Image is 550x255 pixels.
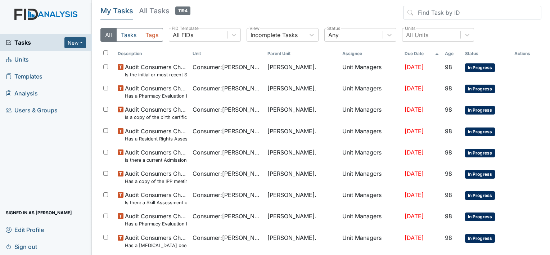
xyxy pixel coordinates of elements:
[6,224,44,235] span: Edit Profile
[6,71,42,82] span: Templates
[6,207,72,218] span: Signed in as [PERSON_NAME]
[125,191,187,206] span: Audit Consumers Charts Is there a Skill Assessment completed and updated yearly (no more than one...
[6,105,58,116] span: Users & Groups
[100,28,163,42] div: Type filter
[125,233,187,249] span: Audit Consumers Charts Has a colonoscopy been completed for all males and females over 50 or is t...
[405,170,424,177] span: [DATE]
[511,48,541,60] th: Actions
[465,127,495,136] span: In Progress
[267,233,316,242] span: [PERSON_NAME].
[125,199,187,206] small: Is there a Skill Assessment completed and updated yearly (no more than one year old)
[465,149,495,157] span: In Progress
[64,37,86,48] button: New
[462,48,511,60] th: Toggle SortBy
[405,127,424,135] span: [DATE]
[465,85,495,93] span: In Progress
[405,234,424,241] span: [DATE]
[445,234,452,241] span: 98
[125,71,187,78] small: Is the initial or most recent Social Evaluation in the chart?
[339,145,402,166] td: Unit Managers
[445,149,452,156] span: 98
[465,191,495,200] span: In Progress
[125,212,187,227] span: Audit Consumers Charts Has a Pharmacy Evaluation been completed quarterly?
[267,212,316,220] span: [PERSON_NAME].
[405,149,424,156] span: [DATE]
[339,60,402,81] td: Unit Managers
[190,48,265,60] th: Toggle SortBy
[445,212,452,220] span: 98
[465,234,495,243] span: In Progress
[339,48,402,60] th: Assignee
[402,48,442,60] th: Toggle SortBy
[339,124,402,145] td: Unit Managers
[251,31,298,39] div: Incomplete Tasks
[442,48,462,60] th: Toggle SortBy
[100,28,117,42] button: All
[445,191,452,198] span: 98
[445,127,452,135] span: 98
[267,169,316,178] span: [PERSON_NAME].
[445,170,452,177] span: 98
[193,127,262,135] span: Consumer : [PERSON_NAME]
[445,85,452,92] span: 98
[125,157,187,164] small: Is there a current Admission Agreement ([DATE])?
[445,106,452,113] span: 98
[6,38,64,47] a: Tasks
[267,191,316,199] span: [PERSON_NAME].
[116,28,141,42] button: Tasks
[267,148,316,157] span: [PERSON_NAME].
[125,127,187,142] span: Audit Consumers Charts Has a Resident Rights Assessment form been completed (18 years or older)?
[115,48,190,60] th: Toggle SortBy
[125,242,187,249] small: Has a [MEDICAL_DATA] been completed for all [DEMOGRAPHIC_DATA] and [DEMOGRAPHIC_DATA] over 50 or ...
[125,93,187,99] small: Has a Pharmacy Evaluation been completed quarterly?
[465,212,495,221] span: In Progress
[339,231,402,252] td: Unit Managers
[406,31,428,39] div: All Units
[339,166,402,188] td: Unit Managers
[125,63,187,78] span: Audit Consumers Charts Is the initial or most recent Social Evaluation in the chart?
[6,241,37,252] span: Sign out
[403,6,541,19] input: Find Task by ID
[193,233,262,242] span: Consumer : [PERSON_NAME]
[125,169,187,185] span: Audit Consumers Charts Has a copy of the IPP meeting been sent to the Parent/Guardian within 30 d...
[265,48,339,60] th: Toggle SortBy
[175,6,190,15] span: 1194
[405,63,424,71] span: [DATE]
[6,88,38,99] span: Analysis
[193,212,262,220] span: Consumer : [PERSON_NAME]
[465,170,495,179] span: In Progress
[465,63,495,72] span: In Progress
[267,127,316,135] span: [PERSON_NAME].
[193,84,262,93] span: Consumer : [PERSON_NAME]
[125,220,187,227] small: Has a Pharmacy Evaluation been completed quarterly?
[125,84,187,99] span: Audit Consumers Charts Has a Pharmacy Evaluation been completed quarterly?
[125,178,187,185] small: Has a copy of the IPP meeting been sent to the Parent/Guardian [DATE] of the meeting?
[328,31,339,39] div: Any
[193,148,262,157] span: Consumer : [PERSON_NAME]
[193,191,262,199] span: Consumer : [PERSON_NAME]
[125,135,187,142] small: Has a Resident Rights Assessment form been completed (18 years or older)?
[173,31,193,39] div: All FIDs
[405,106,424,113] span: [DATE]
[125,148,187,164] span: Audit Consumers Charts Is there a current Admission Agreement (within one year)?
[405,212,424,220] span: [DATE]
[139,6,190,16] h5: All Tasks
[267,63,316,71] span: [PERSON_NAME].
[103,50,108,55] input: Toggle All Rows Selected
[141,28,163,42] button: Tags
[193,169,262,178] span: Consumer : [PERSON_NAME]
[193,63,262,71] span: Consumer : [PERSON_NAME]
[405,85,424,92] span: [DATE]
[125,114,187,121] small: Is a copy of the birth certificate found in the file?
[465,106,495,115] span: In Progress
[445,63,452,71] span: 98
[267,105,316,114] span: [PERSON_NAME].
[267,84,316,93] span: [PERSON_NAME].
[193,105,262,114] span: Consumer : [PERSON_NAME]
[405,191,424,198] span: [DATE]
[339,102,402,124] td: Unit Managers
[100,6,133,16] h5: My Tasks
[339,209,402,230] td: Unit Managers
[125,105,187,121] span: Audit Consumers Charts Is a copy of the birth certificate found in the file?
